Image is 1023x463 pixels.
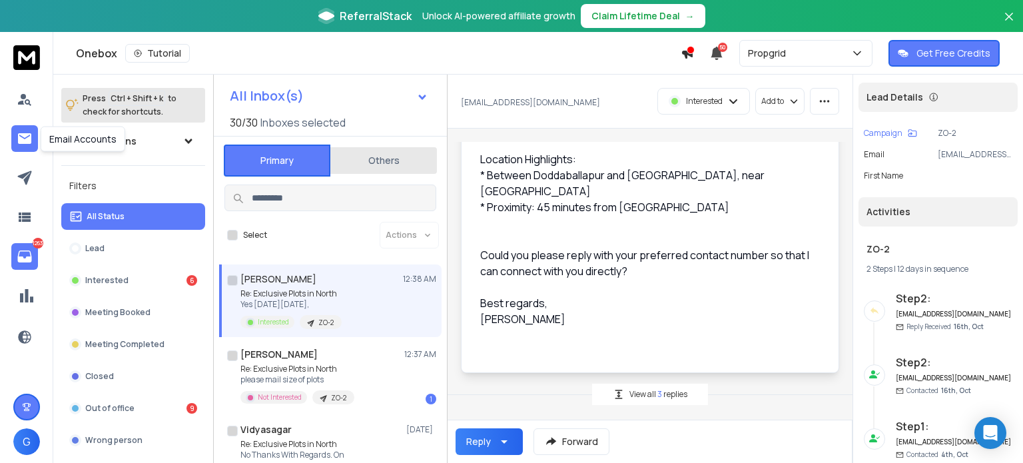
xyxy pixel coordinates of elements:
[13,428,40,455] button: G
[240,450,354,460] p: No Thanks With Regards. On
[340,8,412,24] span: ReferralStack
[186,275,197,286] div: 6
[331,393,346,403] p: ZO-2
[954,322,984,331] span: 16th, Oct
[41,127,125,152] div: Email Accounts
[864,128,902,139] p: Campaign
[686,96,723,107] p: Interested
[240,288,342,299] p: Re: Exclusive Plots in North
[761,96,784,107] p: Add to
[941,450,968,459] span: 4th, Oct
[240,348,318,361] h1: [PERSON_NAME]
[422,9,575,23] p: Unlock AI-powered affiliate growth
[240,364,354,374] p: Re: Exclusive Plots in North
[533,428,609,455] button: Forward
[61,177,205,195] h3: Filters
[61,427,205,454] button: Wrong person
[896,354,1012,370] h6: Step 2 :
[864,128,917,139] button: Campaign
[318,318,334,328] p: ZO-2
[109,91,165,106] span: Ctrl + Shift + k
[938,128,1012,139] p: ZO-2
[85,435,143,446] p: Wrong person
[896,309,1012,319] h6: [EMAIL_ADDRESS][DOMAIN_NAME]
[426,394,436,404] div: 1
[406,424,436,435] p: [DATE]
[230,89,304,103] h1: All Inbox(s)
[461,97,600,108] p: [EMAIL_ADDRESS][DOMAIN_NAME]
[87,211,125,222] p: All Status
[61,363,205,390] button: Closed
[974,417,1006,449] div: Open Intercom Messenger
[864,149,884,160] p: Email
[230,115,258,131] span: 30 / 30
[240,439,354,450] p: Re: Exclusive Plots in North
[61,267,205,294] button: Interested6
[938,149,1012,160] p: [EMAIL_ADDRESS][DOMAIN_NAME]
[85,243,105,254] p: Lead
[916,47,990,60] p: Get Free Credits
[258,317,289,327] p: Interested
[896,437,1012,447] h6: [EMAIL_ADDRESS][DOMAIN_NAME]
[243,230,267,240] label: Select
[61,128,205,155] button: All Campaigns
[897,263,968,274] span: 12 days in sequence
[85,339,165,350] p: Meeting Completed
[1000,8,1018,40] button: Close banner
[186,403,197,414] div: 9
[858,197,1018,227] div: Activities
[866,242,1010,256] h1: ZO-2
[224,145,330,177] button: Primary
[260,115,346,131] h3: Inboxes selected
[85,307,151,318] p: Meeting Booked
[888,40,1000,67] button: Get Free Credits
[866,91,923,104] p: Lead Details
[718,43,727,52] span: 50
[61,331,205,358] button: Meeting Completed
[61,235,205,262] button: Lead
[219,83,439,109] button: All Inbox(s)
[685,9,695,23] span: →
[240,272,316,286] h1: [PERSON_NAME]
[76,44,681,63] div: Onebox
[33,238,43,248] p: 1263
[748,47,791,60] p: Propgrid
[258,392,302,402] p: Not Interested
[906,322,984,332] p: Reply Received
[61,395,205,422] button: Out of office9
[456,428,523,455] button: Reply
[403,274,436,284] p: 12:38 AM
[240,423,292,436] h1: Vidyasagar
[906,450,968,460] p: Contacted
[83,92,176,119] p: Press to check for shortcuts.
[240,299,342,310] p: Yes [DATE][DATE],
[866,263,892,274] span: 2 Steps
[85,371,114,382] p: Closed
[330,146,437,175] button: Others
[657,388,663,400] span: 3
[896,290,1012,306] h6: Step 2 :
[61,299,205,326] button: Meeting Booked
[466,435,491,448] div: Reply
[125,44,190,63] button: Tutorial
[404,349,436,360] p: 12:37 AM
[629,389,687,400] p: View all replies
[240,374,354,385] p: please mail size of plots
[864,171,903,181] p: First Name
[906,386,971,396] p: Contacted
[85,403,135,414] p: Out of office
[941,386,971,395] span: 16th, Oct
[866,264,1010,274] div: |
[896,373,1012,383] h6: [EMAIL_ADDRESS][DOMAIN_NAME]
[11,243,38,270] a: 1263
[581,4,705,28] button: Claim Lifetime Deal→
[896,418,1012,434] h6: Step 1 :
[85,275,129,286] p: Interested
[61,203,205,230] button: All Status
